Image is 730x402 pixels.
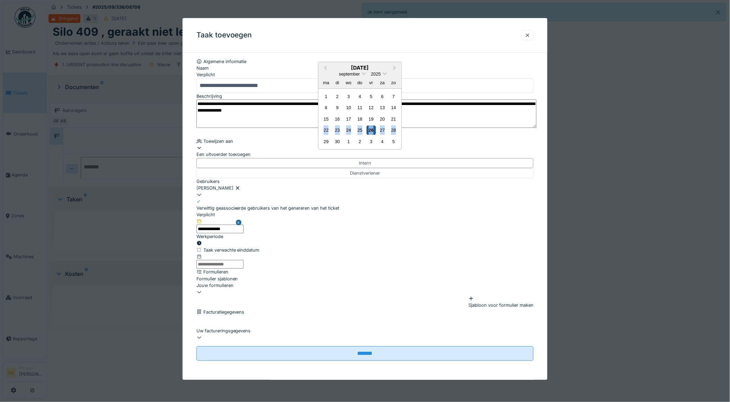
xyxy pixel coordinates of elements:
[320,91,399,147] div: Month september, 2025
[196,138,534,145] div: Toewijzen aan
[378,103,387,112] div: Choose zaterdag 13 september 2025
[367,92,376,101] div: Choose vrijdag 5 september 2025
[367,78,376,87] div: vrijdag
[196,65,209,71] label: Naam
[236,211,244,234] button: Close
[468,295,534,308] div: Sjabloon voor formulier maken
[359,160,371,166] div: Intern
[378,137,387,146] div: Choose zaterdag 4 oktober 2025
[319,63,330,74] button: Previous Month
[196,309,534,315] div: Facturatiegegevens
[322,103,331,112] div: Choose maandag 8 september 2025
[355,114,364,124] div: Choose donderdag 18 september 2025
[196,72,534,78] div: Verplicht
[196,93,222,99] label: Beschrijving
[333,92,342,101] div: Choose dinsdag 2 september 2025
[367,114,376,124] div: Choose vrijdag 19 september 2025
[322,137,331,146] div: Choose maandag 29 september 2025
[378,78,387,87] div: zaterdag
[371,71,381,77] span: 2025
[367,103,376,112] div: Choose vrijdag 12 september 2025
[344,125,353,135] div: Choose woensdag 24 september 2025
[196,282,534,289] div: Jouw formulieren
[390,63,401,74] button: Next Month
[378,92,387,101] div: Choose zaterdag 6 september 2025
[196,145,534,158] div: Een uitvoerder toevoegen
[318,65,402,71] h2: [DATE]
[389,137,398,146] div: Choose zondag 5 oktober 2025
[355,103,364,112] div: Choose donderdag 11 september 2025
[344,114,353,124] div: Choose woensdag 17 september 2025
[378,125,387,135] div: Choose zaterdag 27 september 2025
[350,170,380,176] div: Dienstverlener
[344,137,353,146] div: Choose woensdag 1 oktober 2025
[196,31,252,40] h3: Taak toevoegen
[196,327,534,334] div: Uw factureringsgegevens
[367,137,376,146] div: Choose vrijdag 3 oktober 2025
[333,103,342,112] div: Choose dinsdag 9 september 2025
[196,211,244,218] div: Verplicht
[196,234,223,240] label: Werkperiode
[389,103,398,112] div: Choose zondag 14 september 2025
[344,103,353,112] div: Choose woensdag 10 september 2025
[322,78,331,87] div: maandag
[389,78,398,87] div: zondag
[344,78,353,87] div: woensdag
[333,114,342,124] div: Choose dinsdag 16 september 2025
[333,125,342,135] div: Choose dinsdag 23 september 2025
[333,78,342,87] div: dinsdag
[355,92,364,101] div: Choose donderdag 4 september 2025
[389,125,398,135] div: Choose zondag 28 september 2025
[355,137,364,146] div: Choose donderdag 2 oktober 2025
[196,185,534,191] div: [PERSON_NAME]
[367,125,376,135] div: Choose vrijdag 26 september 2025
[339,71,360,77] span: september
[322,125,331,135] div: Choose maandag 22 september 2025
[389,92,398,101] div: Choose zondag 7 september 2025
[355,78,364,87] div: donderdag
[196,58,534,65] div: Algemene informatie
[196,205,340,211] div: Verwittig geassocieerde gebruikers van het genereren van het ticket
[196,247,534,253] div: Taak verwachte einddatum
[378,114,387,124] div: Choose zaterdag 20 september 2025
[196,178,220,185] label: Gebruikers
[344,92,353,101] div: Choose woensdag 3 september 2025
[389,114,398,124] div: Choose zondag 21 september 2025
[196,276,238,282] label: Formulier sjablonen
[355,125,364,135] div: Choose donderdag 25 september 2025
[322,114,331,124] div: Choose maandag 15 september 2025
[333,137,342,146] div: Choose dinsdag 30 september 2025
[322,92,331,101] div: Choose maandag 1 september 2025
[196,269,534,276] div: Formulieren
